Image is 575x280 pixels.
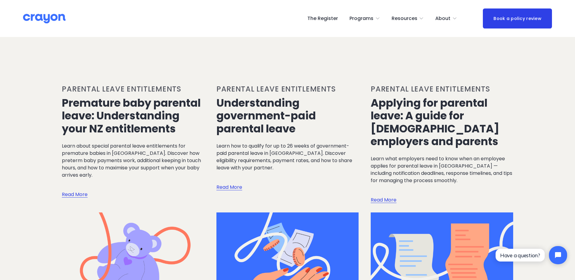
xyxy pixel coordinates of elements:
a: Understanding government-paid parental leave [216,95,316,136]
span: Resources [392,14,417,23]
a: The Register [307,14,338,23]
a: Book a policy review [483,8,552,28]
a: folder dropdown [392,14,424,23]
a: Parental leave entitlements [62,84,181,94]
img: Crayon [23,13,65,24]
iframe: Tidio Chat [490,241,572,269]
p: Learn how to qualify for up to 26 weeks of government-paid parental leave in [GEOGRAPHIC_DATA]. D... [216,142,359,172]
a: Parental leave entitlements [371,84,490,94]
p: Learn what employers need to know when an employee applies for parental leave in [GEOGRAPHIC_DATA... [371,155,513,184]
a: folder dropdown [435,14,457,23]
a: Applying for parental leave: A guide for [DEMOGRAPHIC_DATA] employers and parents [371,95,499,149]
a: Read More [62,179,88,198]
p: Learn about special parental leave entitlements for premature babies in [GEOGRAPHIC_DATA]. Discov... [62,142,204,179]
span: About [435,14,450,23]
a: Read More [371,184,396,204]
span: Programs [349,14,373,23]
a: Read More [216,172,242,191]
a: folder dropdown [349,14,380,23]
a: Parental leave entitlements [216,84,336,94]
a: Premature baby parental leave: Understanding your NZ entitlements [62,95,201,136]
